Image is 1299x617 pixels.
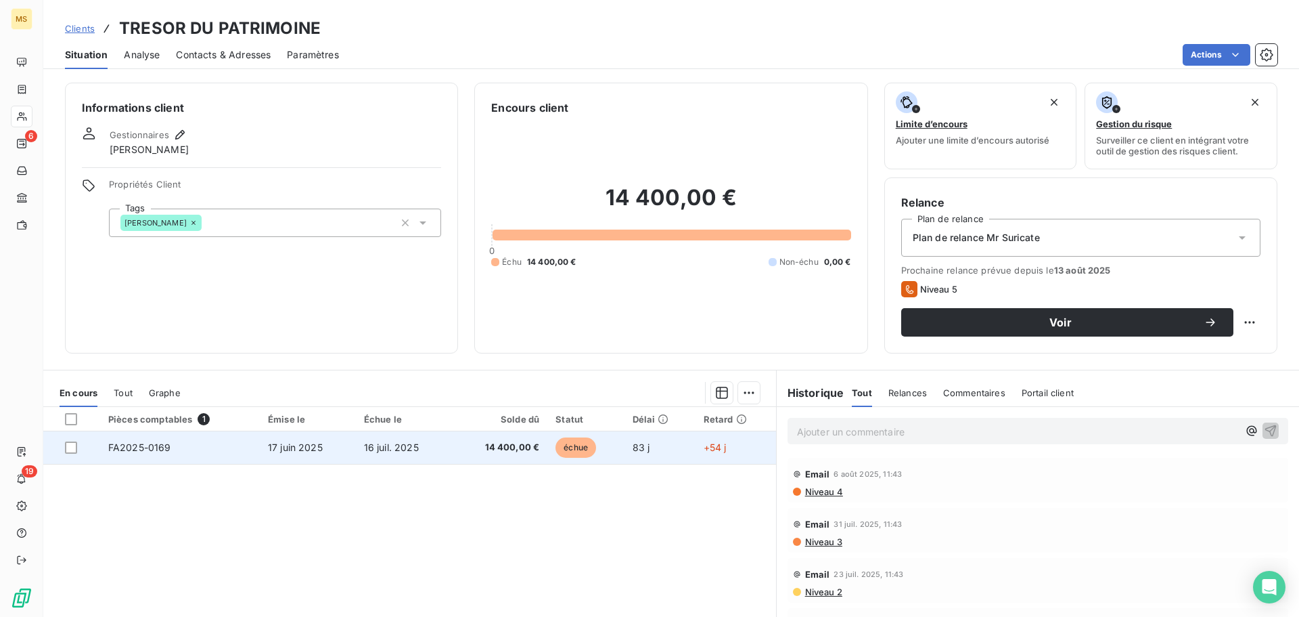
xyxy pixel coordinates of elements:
[114,387,133,398] span: Tout
[1096,135,1266,156] span: Surveiller ce client en intégrant votre outil de gestion des risques client.
[82,100,441,116] h6: Informations client
[834,470,902,478] span: 6 août 2025, 11:43
[109,179,441,198] span: Propriétés Client
[460,441,540,454] span: 14 400,00 €
[22,465,37,477] span: 19
[704,442,727,453] span: +54 j
[704,414,768,425] div: Retard
[896,135,1049,146] span: Ajouter une limite d’encours autorisé
[491,184,850,225] h2: 14 400,00 €
[804,536,842,547] span: Niveau 3
[834,570,903,578] span: 23 juil. 2025, 11:43
[1022,387,1074,398] span: Portail client
[176,48,271,62] span: Contacts & Adresses
[805,469,830,480] span: Email
[777,385,844,401] h6: Historique
[834,520,902,528] span: 31 juil. 2025, 11:43
[804,486,843,497] span: Niveau 4
[364,442,419,453] span: 16 juil. 2025
[110,143,189,156] span: [PERSON_NAME]
[1183,44,1250,66] button: Actions
[11,587,32,609] img: Logo LeanPay
[65,23,95,34] span: Clients
[779,256,819,268] span: Non-échu
[824,256,851,268] span: 0,00 €
[896,119,967,129] span: Limite d’encours
[110,129,169,140] span: Gestionnaires
[917,317,1204,328] span: Voir
[65,48,108,62] span: Situation
[11,8,32,30] div: MS
[920,284,957,295] span: Niveau 5
[1253,571,1285,603] div: Open Intercom Messenger
[901,265,1260,276] span: Prochaine relance prévue depuis le
[108,413,252,425] div: Pièces comptables
[901,194,1260,211] h6: Relance
[633,442,650,453] span: 83 j
[25,130,37,142] span: 6
[888,387,927,398] span: Relances
[913,231,1040,244] span: Plan de relance Mr Suricate
[491,100,568,116] h6: Encours client
[555,414,616,425] div: Statut
[149,387,181,398] span: Graphe
[804,587,842,597] span: Niveau 2
[805,519,830,530] span: Email
[805,569,830,580] span: Email
[633,414,687,425] div: Délai
[1096,119,1172,129] span: Gestion du risque
[943,387,1005,398] span: Commentaires
[489,245,495,256] span: 0
[555,438,596,458] span: échue
[884,83,1077,169] button: Limite d’encoursAjouter une limite d’encours autorisé
[1054,265,1111,276] span: 13 août 2025
[198,413,210,425] span: 1
[65,22,95,35] a: Clients
[287,48,339,62] span: Paramètres
[124,219,187,227] span: [PERSON_NAME]
[527,256,576,268] span: 14 400,00 €
[268,414,348,425] div: Émise le
[1085,83,1277,169] button: Gestion du risqueSurveiller ce client en intégrant votre outil de gestion des risques client.
[60,387,97,398] span: En cours
[202,217,212,229] input: Ajouter une valeur
[124,48,160,62] span: Analyse
[119,16,321,41] h3: TRESOR DU PATRIMOINE
[268,442,323,453] span: 17 juin 2025
[108,442,171,453] span: FA2025-0169
[460,414,540,425] div: Solde dû
[502,256,522,268] span: Échu
[901,308,1233,337] button: Voir
[852,387,872,398] span: Tout
[364,414,444,425] div: Échue le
